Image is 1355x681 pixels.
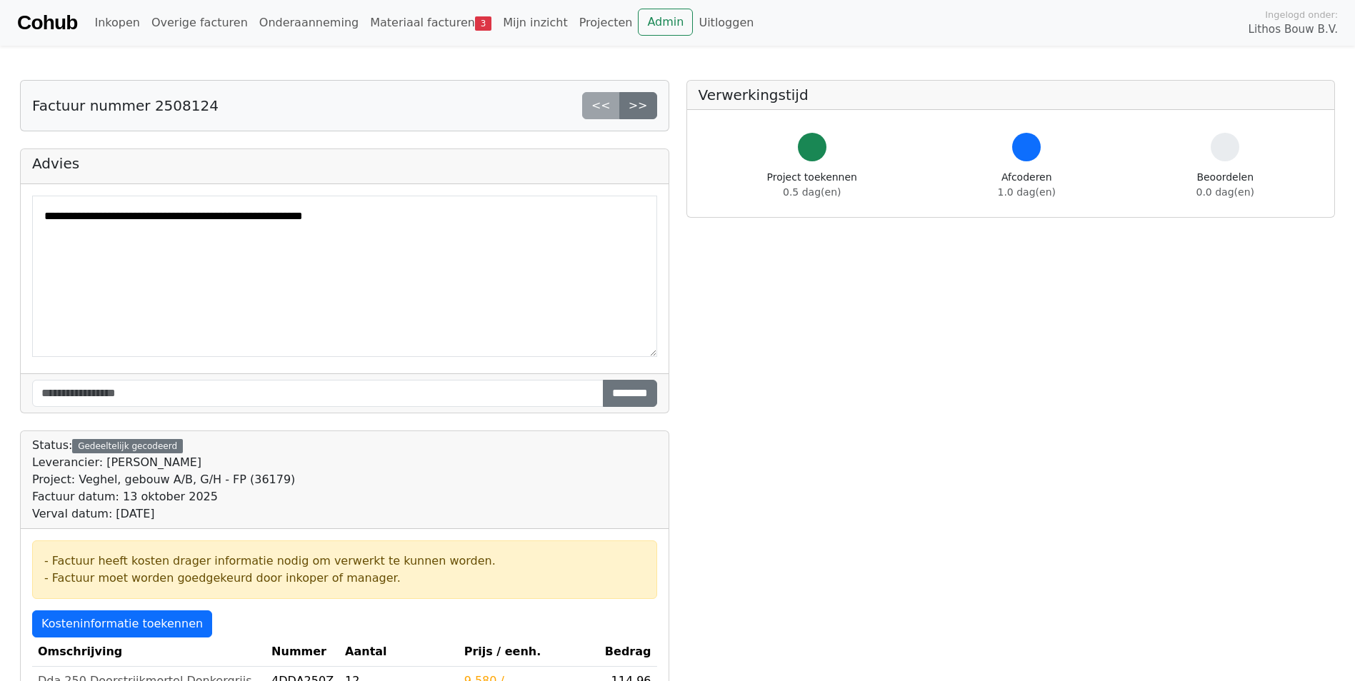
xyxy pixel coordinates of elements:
a: Inkopen [89,9,145,37]
div: - Factuur heeft kosten drager informatie nodig om verwerkt te kunnen worden. [44,553,645,570]
a: Cohub [17,6,77,40]
a: Overige facturen [146,9,254,37]
th: Bedrag [599,637,657,667]
div: Verval datum: [DATE] [32,505,295,523]
div: Project: Veghel, gebouw A/B, G/H - FP (36179) [32,471,295,488]
a: >> [619,92,657,119]
div: Factuur datum: 13 oktober 2025 [32,488,295,505]
div: - Factuur moet worden goedgekeurd door inkoper of manager. [44,570,645,587]
h5: Advies [32,155,657,172]
span: Lithos Bouw B.V. [1249,21,1338,38]
div: Leverancier: [PERSON_NAME] [32,454,295,471]
th: Omschrijving [32,637,266,667]
div: Gedeeltelijk gecodeerd [72,439,183,453]
div: Status: [32,437,295,523]
a: Admin [638,9,693,36]
th: Prijs / eenh. [459,637,599,667]
a: Projecten [574,9,639,37]
div: Beoordelen [1196,170,1254,200]
h5: Verwerkingstijd [699,86,1324,104]
div: Afcoderen [998,170,1056,200]
a: Materiaal facturen3 [364,9,497,37]
a: Onderaanneming [254,9,364,37]
span: Ingelogd onder: [1265,8,1338,21]
th: Nummer [266,637,339,667]
a: Uitloggen [693,9,759,37]
th: Aantal [339,637,459,667]
span: 1.0 dag(en) [998,186,1056,198]
span: 0.5 dag(en) [783,186,841,198]
div: Project toekennen [767,170,857,200]
span: 0.0 dag(en) [1196,186,1254,198]
a: Kosteninformatie toekennen [32,610,212,637]
span: 3 [475,16,491,31]
a: Mijn inzicht [497,9,574,37]
h5: Factuur nummer 2508124 [32,97,219,114]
